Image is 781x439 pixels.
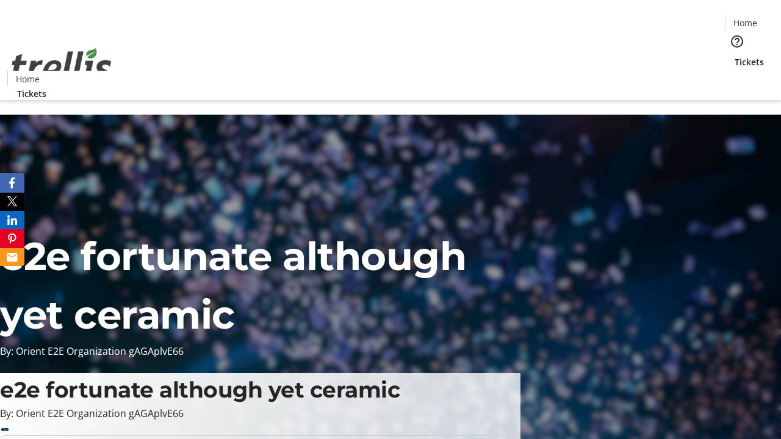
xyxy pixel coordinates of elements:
span: Tickets [17,87,46,100]
a: Tickets [7,87,56,100]
span: Tickets [735,55,764,68]
button: Cart [725,68,749,93]
img: Orient E2E Organization gAGAplvE66's Logo [7,35,116,96]
button: Help [725,29,749,54]
a: Home [8,73,47,85]
span: Home [16,73,40,85]
a: Tickets [725,55,774,68]
a: Home [725,16,765,29]
span: Home [733,16,757,29]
